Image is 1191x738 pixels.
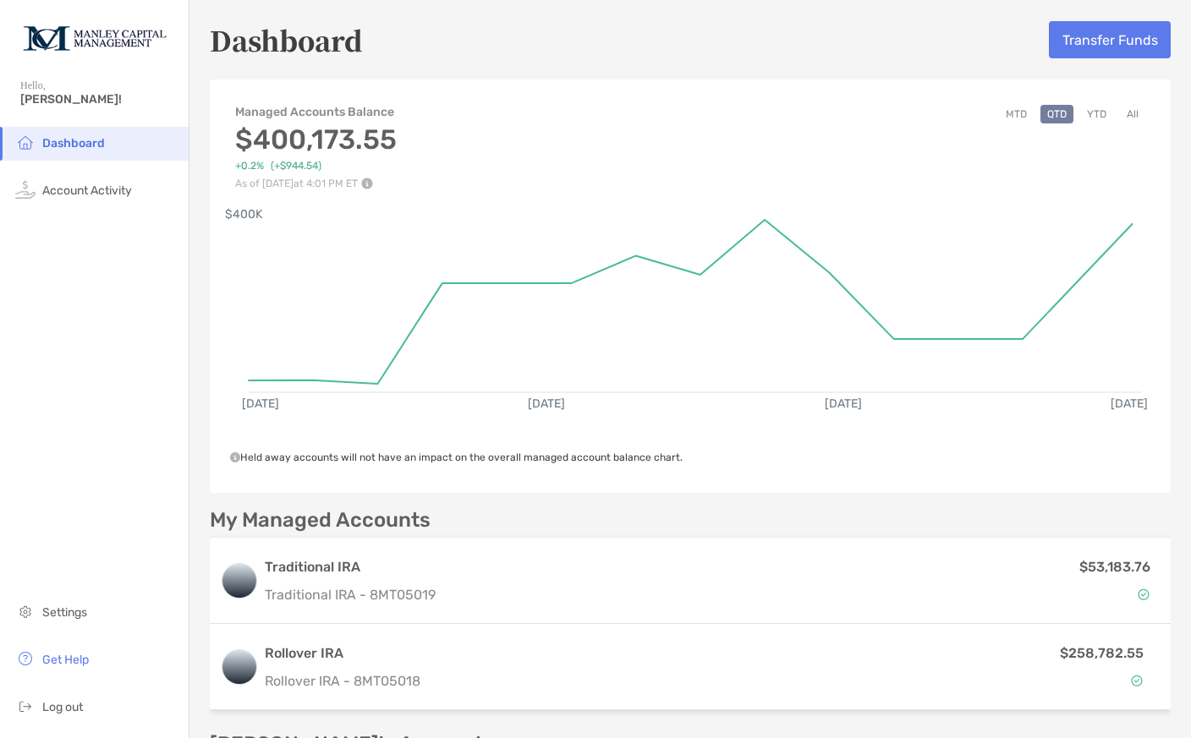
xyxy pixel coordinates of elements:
p: My Managed Accounts [210,510,431,531]
span: Account Activity [42,183,132,198]
text: [DATE] [242,396,279,411]
span: +0.2% [235,160,264,172]
h3: $400,173.55 [235,123,397,156]
span: [PERSON_NAME]! [20,92,178,107]
img: settings icon [15,601,36,621]
text: [DATE] [528,396,565,411]
text: [DATE] [825,396,862,411]
img: Zoe Logo [20,7,168,68]
img: Performance Info [361,178,373,189]
button: YTD [1080,105,1113,123]
button: All [1120,105,1145,123]
text: $400K [225,207,263,221]
text: [DATE] [1111,396,1148,411]
p: $53,183.76 [1079,556,1150,577]
h4: Managed Accounts Balance [235,105,397,119]
img: Account Status icon [1131,675,1143,686]
img: activity icon [15,179,36,200]
h3: Traditional IRA [265,557,436,577]
span: Log out [42,700,83,714]
button: Transfer Funds [1049,21,1171,58]
span: Get Help [42,653,89,667]
img: household icon [15,132,36,152]
img: get-help icon [15,648,36,669]
p: Traditional IRA - 8MT05019 [265,584,436,605]
img: logout icon [15,696,36,716]
img: Account Status icon [1138,588,1150,600]
p: $258,782.55 [1060,642,1144,664]
p: Rollover IRA - 8MT05018 [265,670,826,692]
h5: Dashboard [210,20,363,59]
p: As of [DATE] at 4:01 PM ET [235,178,397,189]
span: Settings [42,605,87,620]
img: logo account [222,650,256,684]
img: logo account [222,564,256,598]
span: Held away accounts will not have an impact on the overall managed account balance chart. [230,451,683,463]
span: (+$944.54) [271,160,321,172]
span: Dashboard [42,136,105,150]
button: MTD [999,105,1034,123]
h3: Rollover IRA [265,643,826,664]
button: QTD [1040,105,1073,123]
